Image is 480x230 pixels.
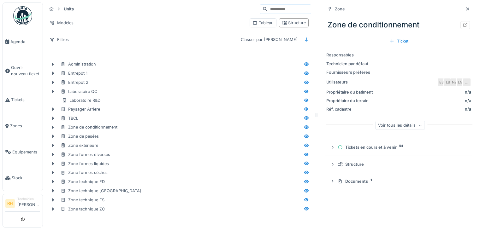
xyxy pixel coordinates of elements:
[338,178,465,184] div: Documents
[376,106,471,112] div: n/a
[338,161,465,167] div: Structure
[61,124,117,130] div: Zone de conditionnement
[61,197,104,203] div: Zone technique FS
[326,89,374,95] div: Propriétaire du batiment
[61,133,99,139] div: Zone de pesées
[387,37,411,45] div: Ticket
[3,55,43,87] a: Ouvrir nouveau ticket
[238,35,300,44] div: Classer par [PERSON_NAME]
[61,206,105,212] div: Zone technique ZC
[10,123,40,129] span: Zones
[61,106,100,112] div: Paysager Arrière
[252,20,274,26] div: Tableau
[326,106,374,112] div: Réf. cadastre
[462,78,471,87] div: …
[465,89,471,95] div: n/a
[338,144,465,150] div: Tickets en cours et à venir
[328,158,470,170] summary: Structure
[61,170,108,175] div: Zone formes sèches
[47,35,72,44] div: Filtres
[61,161,109,167] div: Zone formes liquides
[61,79,88,85] div: Entrepôt 2
[47,18,76,27] div: Modèles
[61,142,98,148] div: Zone extérieure
[61,115,78,121] div: TBCL
[11,97,40,103] span: Tickets
[326,61,374,67] div: Technicien par défaut
[450,78,459,87] div: NZ
[328,175,470,187] summary: Documents1
[62,97,100,103] div: Laboratoire R&D
[437,78,446,87] div: EB
[3,139,43,165] a: Équipements
[375,121,425,130] div: Voir tous les détails
[17,197,40,201] div: Technicien
[61,61,96,67] div: Administration
[456,78,465,87] div: LM
[12,175,40,181] span: Stock
[3,87,43,113] a: Tickets
[335,6,345,12] div: Zone
[5,197,40,212] a: RH Technicien[PERSON_NAME]
[61,188,141,194] div: Zone technique [GEOGRAPHIC_DATA]
[376,98,471,104] div: n/a
[17,197,40,210] li: [PERSON_NAME]
[443,78,452,87] div: LB
[326,98,374,104] div: Propriétaire du terrain
[61,70,87,76] div: Entrepôt 1
[61,179,105,185] div: Zone technique FD
[282,20,306,26] div: Structure
[61,152,110,158] div: Zone formes diverses
[10,39,40,45] span: Agenda
[328,141,470,153] summary: Tickets en cours et à venir54
[326,52,374,58] div: Responsables
[326,79,374,85] div: Utilisateurs
[3,165,43,191] a: Stock
[61,6,76,12] strong: Units
[11,65,40,77] span: Ouvrir nouveau ticket
[12,149,40,155] span: Équipements
[3,113,43,139] a: Zones
[325,17,472,33] div: Zone de conditionnement
[3,29,43,55] a: Agenda
[326,69,374,75] div: Fournisseurs préférés
[5,199,15,208] li: RH
[61,89,97,95] div: Laboratoire QC
[13,6,32,25] img: Badge_color-CXgf-gQk.svg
